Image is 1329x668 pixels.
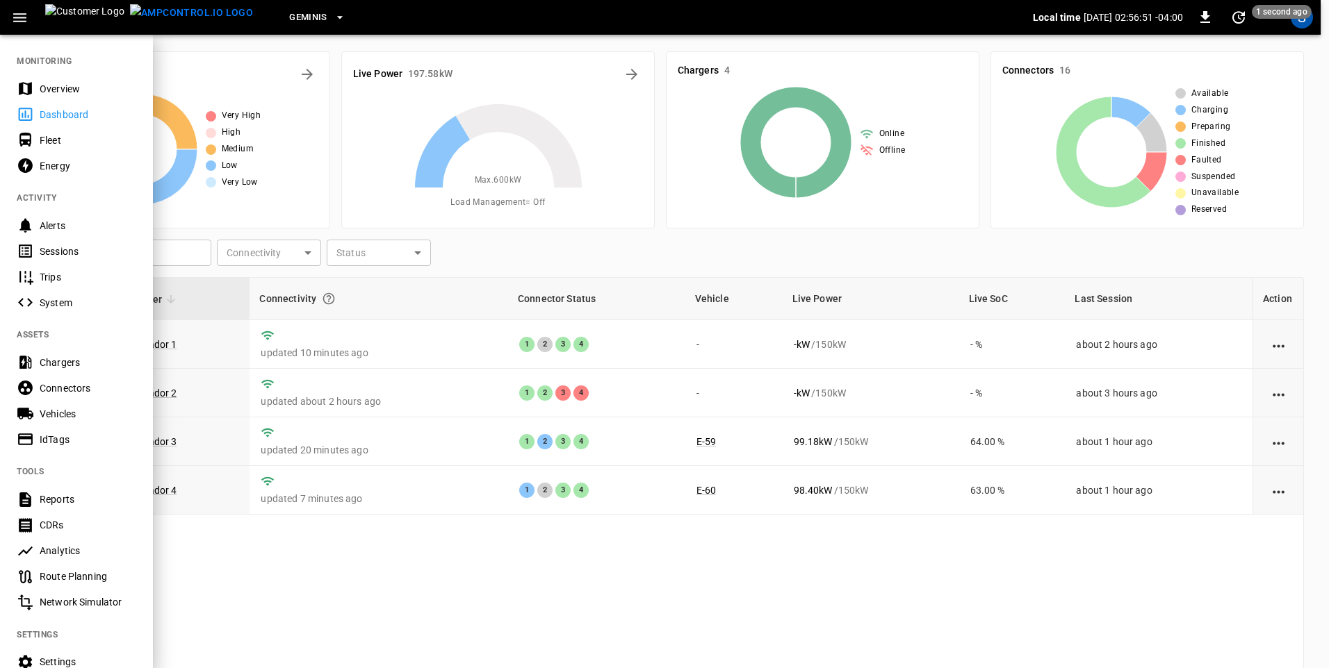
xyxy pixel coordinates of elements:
div: Chargers [40,356,136,369]
div: Analytics [40,544,136,558]
div: IdTags [40,433,136,446]
button: set refresh interval [1228,6,1250,28]
div: Connectors [40,381,136,395]
div: Alerts [40,219,136,233]
span: 1 second ago [1252,5,1312,19]
div: Overview [40,82,136,96]
img: Customer Logo [45,4,124,31]
div: Network Simulator [40,595,136,609]
div: Route Planning [40,569,136,583]
div: Reports [40,492,136,506]
span: Geminis [289,10,327,26]
div: Dashboard [40,108,136,122]
div: CDRs [40,518,136,532]
div: Vehicles [40,407,136,421]
p: [DATE] 02:56:51 -04:00 [1084,10,1183,24]
p: Local time [1033,10,1081,24]
div: Sessions [40,244,136,258]
div: Energy [40,159,136,173]
div: Trips [40,270,136,284]
img: ampcontrol.io logo [130,4,253,22]
div: Fleet [40,133,136,147]
div: System [40,296,136,310]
